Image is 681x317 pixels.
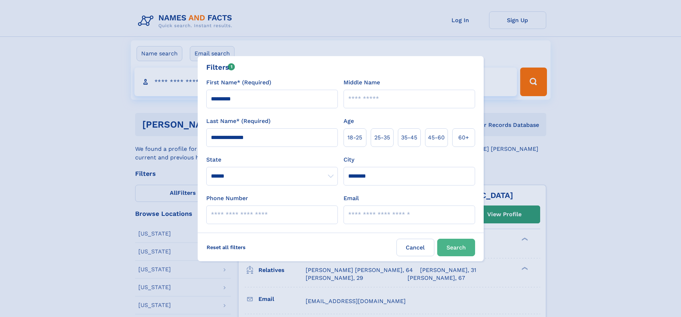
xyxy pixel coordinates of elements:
[344,117,354,125] label: Age
[458,133,469,142] span: 60+
[206,117,271,125] label: Last Name* (Required)
[202,239,250,256] label: Reset all filters
[344,194,359,203] label: Email
[344,78,380,87] label: Middle Name
[437,239,475,256] button: Search
[206,78,271,87] label: First Name* (Required)
[428,133,445,142] span: 45‑60
[396,239,434,256] label: Cancel
[206,62,235,73] div: Filters
[344,155,354,164] label: City
[206,194,248,203] label: Phone Number
[374,133,390,142] span: 25‑35
[347,133,362,142] span: 18‑25
[206,155,338,164] label: State
[401,133,417,142] span: 35‑45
